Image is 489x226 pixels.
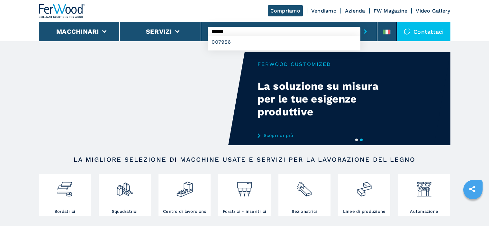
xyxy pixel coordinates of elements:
[176,176,193,198] img: centro_di_lavoro_cnc_2.png
[112,209,138,214] h3: Squadratrici
[311,8,337,14] a: Vendiamo
[163,209,206,214] h3: Centro di lavoro cnc
[223,209,267,214] h3: Foratrici - inseritrici
[54,209,76,214] h3: Bordatrici
[218,174,270,216] a: Foratrici - inseritrici
[356,176,373,198] img: linee_di_produzione_2.png
[398,174,450,216] a: Automazione
[416,8,450,14] a: Video Gallery
[374,8,408,14] a: FW Magazine
[355,139,358,141] button: 1
[338,174,390,216] a: Linee di produzione
[416,176,433,198] img: automazione.png
[404,28,410,35] img: Contattaci
[410,209,438,214] h3: Automazione
[56,176,73,198] img: bordatrici_1.png
[39,174,91,216] a: Bordatrici
[278,174,331,216] a: Sezionatrici
[59,156,430,163] h2: LA MIGLIORE SELEZIONE DI MACCHINE USATE E SERVIZI PER LA LAVORAZIONE DEL LEGNO
[158,174,211,216] a: Centro di lavoro cnc
[236,176,253,198] img: foratrici_inseritrici_2.png
[345,8,365,14] a: Azienda
[258,133,384,138] a: Scopri di più
[296,176,313,198] img: sezionatrici_2.png
[292,209,317,214] h3: Sezionatrici
[397,22,450,41] div: Contattaci
[146,28,172,35] button: Servizi
[99,174,151,216] a: Squadratrici
[268,5,303,16] a: Compriamo
[39,52,245,145] video: Your browser does not support the video tag.
[360,24,370,39] button: submit-button
[116,176,133,198] img: squadratrici_2.png
[343,209,386,214] h3: Linee di produzione
[360,139,363,141] button: 2
[464,181,480,197] a: sharethis
[462,197,484,221] iframe: Chat
[39,4,85,18] img: Ferwood
[208,36,360,48] div: 007956
[56,28,99,35] button: Macchinari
